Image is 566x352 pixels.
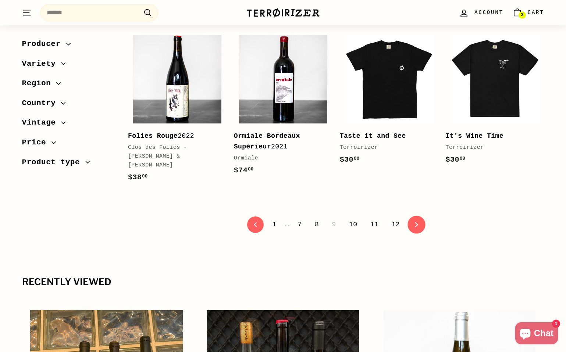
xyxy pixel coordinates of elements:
[248,167,253,172] sup: 00
[354,156,359,161] sup: 00
[513,322,560,346] inbox-online-store-chat: Shopify online store chat
[366,218,383,231] a: 11
[474,8,503,17] span: Account
[22,154,116,174] button: Product type
[446,143,537,152] div: Terroirizer
[387,218,405,231] a: 12
[22,97,61,109] span: Country
[521,12,523,18] span: 3
[340,132,406,140] b: Taste it and See
[234,30,332,183] a: Ormiale Bordeaux Supérieur2021Ormiale
[142,174,147,179] sup: 00
[455,2,508,24] a: Account
[528,8,544,17] span: Cart
[234,132,300,150] b: Ormiale Bordeaux Supérieur
[340,143,431,152] div: Terroirizer
[22,156,86,169] span: Product type
[268,218,281,231] a: 1
[22,77,57,90] span: Region
[508,2,549,24] a: Cart
[234,131,325,152] div: 2021
[22,277,544,287] div: Recently viewed
[22,95,116,115] button: Country
[285,221,289,228] span: …
[340,155,360,164] span: $30
[22,58,61,70] span: Variety
[22,136,52,149] span: Price
[446,30,544,173] a: It's Wine Time Terroirizer
[345,218,362,231] a: 10
[22,36,116,56] button: Producer
[128,173,148,182] span: $38
[128,131,219,141] div: 2022
[22,38,66,50] span: Producer
[128,132,178,140] b: Folies Rouge
[22,134,116,154] button: Price
[446,155,466,164] span: $30
[310,218,323,231] a: 8
[460,156,465,161] sup: 00
[293,218,306,231] a: 7
[22,56,116,76] button: Variety
[234,154,325,163] div: Ormiale
[128,30,227,190] a: Folies Rouge2022Clos des Folies - [PERSON_NAME] & [PERSON_NAME]
[340,30,438,173] a: Taste it and See Terroirizer
[22,115,116,134] button: Vintage
[234,166,254,175] span: $74
[22,75,116,95] button: Region
[128,143,219,170] div: Clos des Folies - [PERSON_NAME] & [PERSON_NAME]
[22,116,61,129] span: Vintage
[327,218,340,231] span: 9
[446,132,504,140] b: It's Wine Time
